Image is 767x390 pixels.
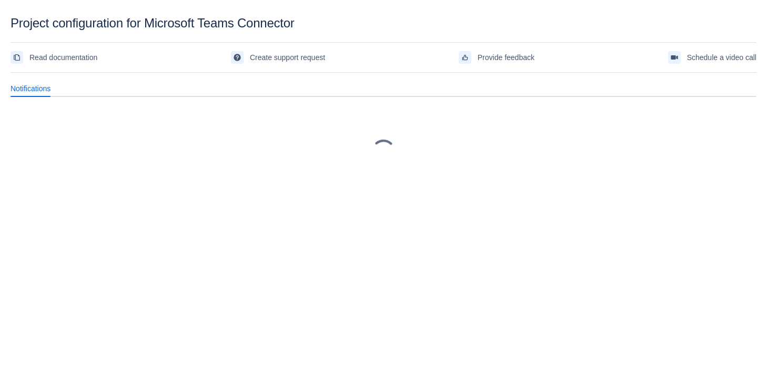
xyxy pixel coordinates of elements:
[11,16,756,31] div: Project configuration for Microsoft Teams Connector
[11,83,51,94] span: Notifications
[11,49,97,66] a: Read documentation
[478,49,534,66] span: Provide feedback
[13,53,21,62] span: documentation
[461,53,469,62] span: feedback
[233,53,241,62] span: support
[668,49,756,66] a: Schedule a video call
[29,49,97,66] span: Read documentation
[250,49,325,66] span: Create support request
[231,49,325,66] a: Create support request
[670,53,679,62] span: videoCall
[459,49,534,66] a: Provide feedback
[687,49,756,66] span: Schedule a video call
